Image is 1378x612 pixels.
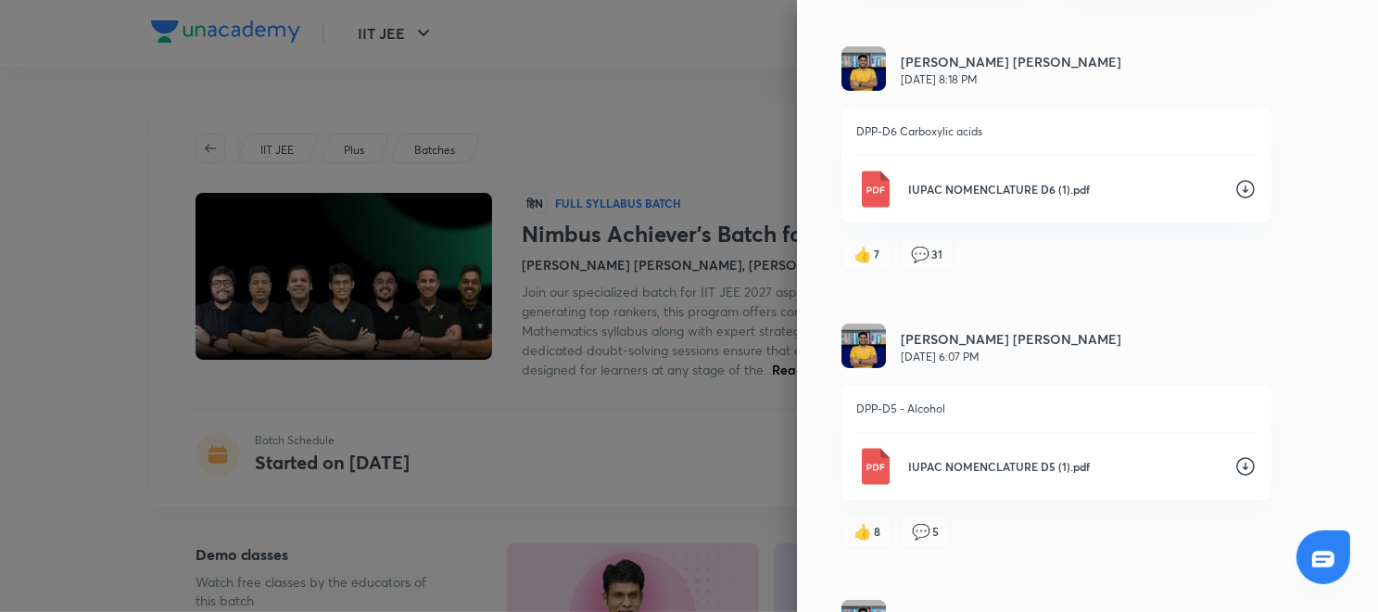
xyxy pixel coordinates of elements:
img: Pdf [856,448,893,485]
p: DPP-D6 Carboxylic acids [856,123,1257,140]
span: comment [911,246,929,262]
span: 8 [874,523,880,540]
h6: [PERSON_NAME] [PERSON_NAME] [901,52,1121,71]
img: Pdf [856,171,893,208]
span: comment [912,523,930,540]
p: [DATE] 8:18 PM [901,71,1121,88]
span: 5 [932,523,939,540]
p: [DATE] 6:07 PM [901,349,1121,365]
p: IUPAC NOMENCLATURE D5 (1).pdf [908,458,1220,475]
p: DPP-D5 - Alcohol [856,401,1257,417]
img: Avatar [841,46,886,91]
span: 31 [931,246,942,262]
p: IUPAC NOMENCLATURE D6 (1).pdf [908,181,1220,198]
span: like [853,246,872,262]
span: 7 [874,246,879,262]
h6: [PERSON_NAME] [PERSON_NAME] [901,329,1121,349]
span: like [853,523,872,540]
img: Avatar [841,324,886,368]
